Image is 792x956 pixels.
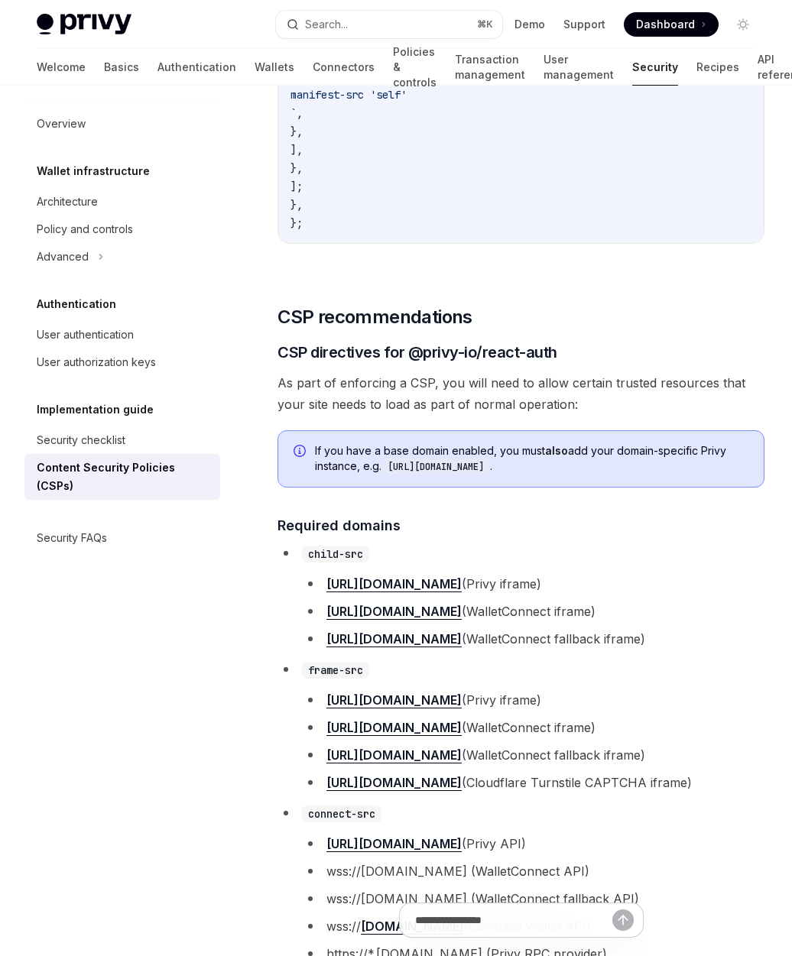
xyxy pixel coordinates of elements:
[278,305,472,329] span: CSP recommendations
[37,529,107,547] div: Security FAQs
[24,524,220,552] a: Security FAQs
[37,431,125,449] div: Security checklist
[294,445,309,460] svg: Info
[326,576,462,592] a: [URL][DOMAIN_NAME]
[696,49,739,86] a: Recipes
[302,860,764,882] li: wss://[DOMAIN_NAME] (WalletConnect API)
[302,833,764,854] li: (Privy API)
[302,546,369,562] code: child-src
[37,353,156,371] div: User authorization keys
[636,17,695,32] span: Dashboard
[291,180,303,193] span: ];
[24,321,220,348] a: User authentication
[302,601,764,622] li: (WalletConnect iframe)
[544,49,614,86] a: User management
[632,49,678,86] a: Security
[157,49,236,86] a: Authentication
[278,372,764,415] span: As part of enforcing a CSP, you will need to allow certain trusted resources that your site needs...
[291,88,407,102] span: manifest-src 'self'
[104,49,139,86] a: Basics
[291,161,303,175] span: },
[37,459,211,495] div: Content Security Policies (CSPs)
[326,775,462,791] a: [URL][DOMAIN_NAME]
[563,17,605,32] a: Support
[37,14,131,35] img: light logo
[291,125,303,138] span: },
[302,689,764,711] li: (Privy iframe)
[305,15,348,34] div: Search...
[381,459,490,475] code: [URL][DOMAIN_NAME]
[326,631,462,647] a: [URL][DOMAIN_NAME]
[37,193,98,211] div: Architecture
[624,12,719,37] a: Dashboard
[24,188,220,216] a: Architecture
[291,143,303,157] span: ],
[297,106,303,120] span: ,
[302,573,764,595] li: (Privy iframe)
[37,162,150,180] h5: Wallet infrastructure
[612,909,634,931] button: Send message
[24,216,220,243] a: Policy and controls
[302,805,381,822] code: connect-src
[326,747,462,763] a: [URL][DOMAIN_NAME]
[291,198,303,212] span: },
[302,888,764,909] li: wss://[DOMAIN_NAME] (WalletConnect fallback API)
[455,49,525,86] a: Transaction management
[276,11,503,38] button: Search...⌘K
[37,295,116,313] h5: Authentication
[326,720,462,736] a: [URL][DOMAIN_NAME]
[278,515,401,536] span: Required domains
[291,216,303,230] span: };
[37,115,86,133] div: Overview
[302,628,764,650] li: (WalletConnect fallback iframe)
[24,454,220,500] a: Content Security Policies (CSPs)
[315,443,748,475] span: If you have a base domain enabled, you must add your domain-specific Privy instance, e.g. .
[477,18,493,31] span: ⌘ K
[37,49,86,86] a: Welcome
[37,248,89,266] div: Advanced
[291,106,297,120] span: `
[24,426,220,454] a: Security checklist
[37,400,154,419] h5: Implementation guide
[313,49,375,86] a: Connectors
[326,836,462,852] a: [URL][DOMAIN_NAME]
[24,348,220,376] a: User authorization keys
[278,342,557,363] span: CSP directives for @privy-io/react-auth
[545,444,568,457] strong: also
[393,49,437,86] a: Policies & controls
[24,110,220,138] a: Overview
[37,220,133,238] div: Policy and controls
[37,326,134,344] div: User authentication
[731,12,755,37] button: Toggle dark mode
[302,662,369,679] code: frame-src
[514,17,545,32] a: Demo
[255,49,294,86] a: Wallets
[326,692,462,708] a: [URL][DOMAIN_NAME]
[302,717,764,738] li: (WalletConnect iframe)
[326,604,462,620] a: [URL][DOMAIN_NAME]
[302,744,764,766] li: (WalletConnect fallback iframe)
[302,772,764,793] li: (Cloudflare Turnstile CAPTCHA iframe)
